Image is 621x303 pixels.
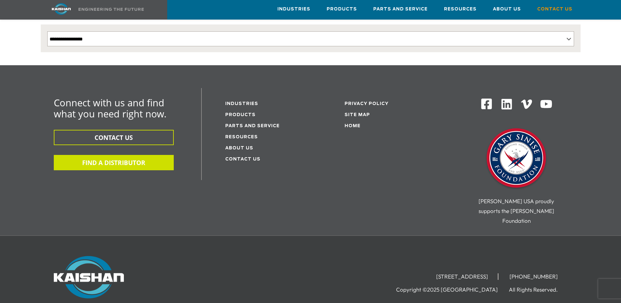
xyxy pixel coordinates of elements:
[225,135,258,139] a: Resources
[345,102,389,106] a: Privacy Policy
[79,8,144,11] img: Engineering the future
[54,130,174,145] button: CONTACT US
[54,155,174,170] button: FIND A DISTRIBUTOR
[479,198,554,224] span: [PERSON_NAME] USA proudly supports the [PERSON_NAME] Foundation
[373,0,428,18] a: Parts and Service
[345,113,370,117] a: Site Map
[373,6,428,13] span: Parts and Service
[225,102,258,106] a: Industries
[327,0,357,18] a: Products
[54,96,167,120] span: Connect with us and find what you need right now.
[493,0,521,18] a: About Us
[277,0,310,18] a: Industries
[54,256,124,298] img: Kaishan
[225,157,260,161] a: Contact Us
[484,126,549,191] img: Gary Sinise Foundation
[345,124,361,128] a: Home
[509,286,568,293] li: All Rights Reserved.
[500,98,513,111] img: Linkedin
[444,0,477,18] a: Resources
[277,6,310,13] span: Industries
[521,99,532,109] img: Vimeo
[537,6,572,13] span: Contact Us
[537,0,572,18] a: Contact Us
[327,6,357,13] span: Products
[500,273,568,280] li: [PHONE_NUMBER]
[540,98,553,111] img: Youtube
[444,6,477,13] span: Resources
[225,113,256,117] a: Products
[37,3,86,15] img: kaishan logo
[493,6,521,13] span: About Us
[396,286,508,293] li: Copyright ©2025 [GEOGRAPHIC_DATA]
[225,146,253,150] a: About Us
[481,98,493,110] img: Facebook
[426,273,498,280] li: [STREET_ADDRESS]
[225,124,280,128] a: Parts and service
